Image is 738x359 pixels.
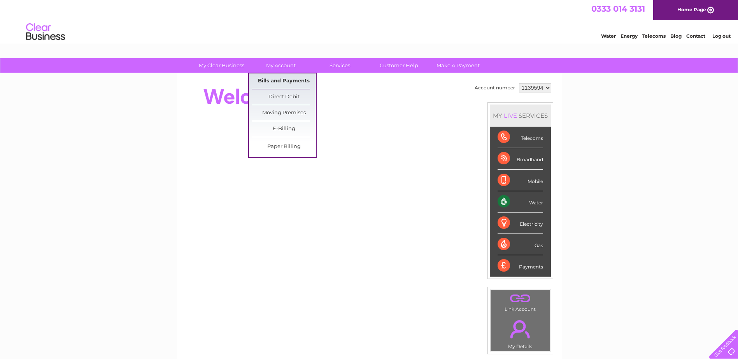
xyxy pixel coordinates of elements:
[252,105,316,121] a: Moving Premises
[426,58,490,73] a: Make A Payment
[252,121,316,137] a: E-Billing
[686,33,705,39] a: Contact
[186,4,553,38] div: Clear Business is a trading name of Verastar Limited (registered in [GEOGRAPHIC_DATA] No. 3667643...
[591,4,645,14] a: 0333 014 3131
[493,292,548,305] a: .
[502,112,519,119] div: LIVE
[498,170,543,191] div: Mobile
[498,127,543,148] div: Telecoms
[490,314,550,352] td: My Details
[493,315,548,343] a: .
[367,58,431,73] a: Customer Help
[490,289,550,314] td: Link Account
[473,81,517,94] td: Account number
[252,139,316,155] a: Paper Billing
[490,105,551,127] div: MY SERVICES
[26,20,65,44] img: logo.png
[621,33,638,39] a: Energy
[601,33,616,39] a: Water
[498,255,543,276] div: Payments
[498,234,543,255] div: Gas
[712,33,731,39] a: Log out
[498,148,543,169] div: Broadband
[670,33,682,39] a: Blog
[642,33,666,39] a: Telecoms
[252,73,316,89] a: Bills and Payments
[189,58,254,73] a: My Clear Business
[498,213,543,234] div: Electricity
[252,89,316,105] a: Direct Debit
[249,58,313,73] a: My Account
[498,191,543,213] div: Water
[308,58,372,73] a: Services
